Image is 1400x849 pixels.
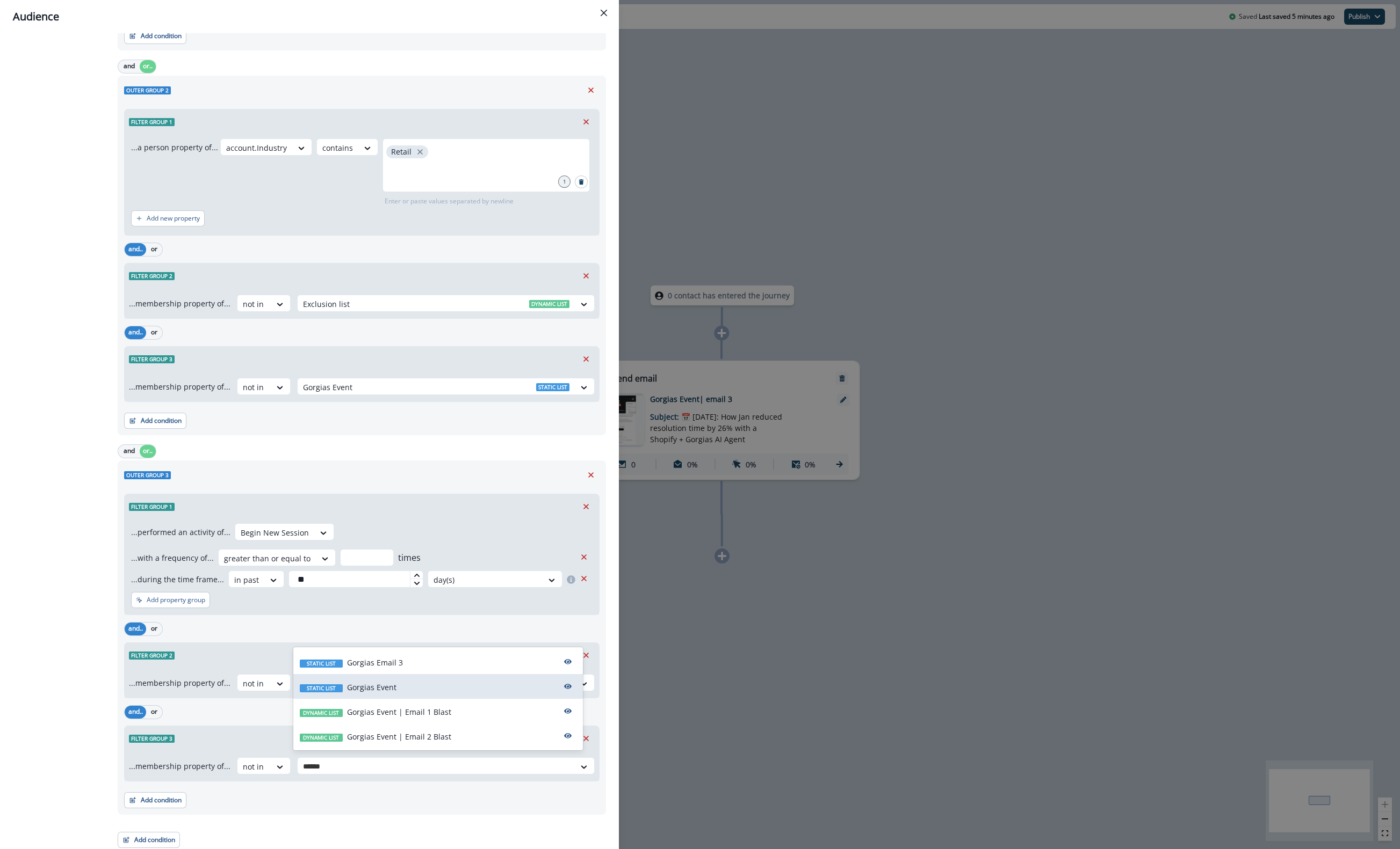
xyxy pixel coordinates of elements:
[131,142,218,153] p: ...a person property of...
[300,660,343,668] span: Static list
[146,243,162,256] button: or
[129,652,175,660] span: Filter group 2
[558,175,571,188] div: 1
[118,445,140,458] button: and
[146,706,162,719] button: or
[125,706,146,719] button: and..
[118,832,180,848] button: Add condition
[300,709,343,717] span: Dynamic list
[125,623,146,635] button: and..
[347,706,451,718] p: Gorgias Event | Email 1 Blast
[578,499,595,515] button: Remove
[129,272,175,280] span: Filter group 2
[131,210,205,226] button: Add new property
[129,381,230,392] p: ...membership property of...
[147,596,205,604] p: Add property group
[129,118,175,126] span: Filter group 1
[125,326,146,339] button: and..
[147,215,200,222] p: Add new property
[415,147,425,157] button: close
[559,703,576,719] button: preview
[129,735,175,743] span: Filter group 3
[146,623,162,635] button: or
[118,60,140,73] button: and
[347,731,451,742] p: Gorgias Event | Email 2 Blast
[124,28,186,44] button: Add condition
[575,175,588,188] button: Search
[595,4,612,21] button: Close
[559,654,576,670] button: preview
[383,196,516,206] p: Enter or paste values separated by newline
[146,326,162,339] button: or
[124,792,186,808] button: Add condition
[125,243,146,256] button: and..
[575,549,593,565] button: Remove
[124,471,171,479] span: Outer group 3
[391,148,412,157] p: Retail
[559,728,576,744] button: preview
[124,86,171,94] span: Outer group 2
[129,503,175,511] span: Filter group 1
[578,114,595,130] button: Remove
[347,682,396,693] p: Gorgias Event
[578,268,595,284] button: Remove
[124,413,186,429] button: Add condition
[347,657,403,668] p: Gorgias Email 3
[140,60,156,73] button: or..
[131,574,224,585] p: ...during the time frame...
[131,552,214,563] p: ...with a frequency of...
[582,467,600,483] button: Remove
[398,551,421,564] p: times
[13,9,606,25] div: Audience
[129,355,175,363] span: Filter group 3
[559,678,576,694] button: preview
[131,526,230,538] p: ...performed an activity of...
[129,298,230,309] p: ...membership property of...
[578,351,595,367] button: Remove
[131,592,210,608] button: Add property group
[575,570,593,587] button: Remove
[582,82,600,98] button: Remove
[129,760,230,772] p: ...membership property of...
[578,647,595,663] button: Remove
[129,677,230,689] p: ...membership property of...
[300,734,343,742] span: Dynamic list
[578,730,595,746] button: Remove
[300,684,343,692] span: Static list
[140,445,156,458] button: or..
